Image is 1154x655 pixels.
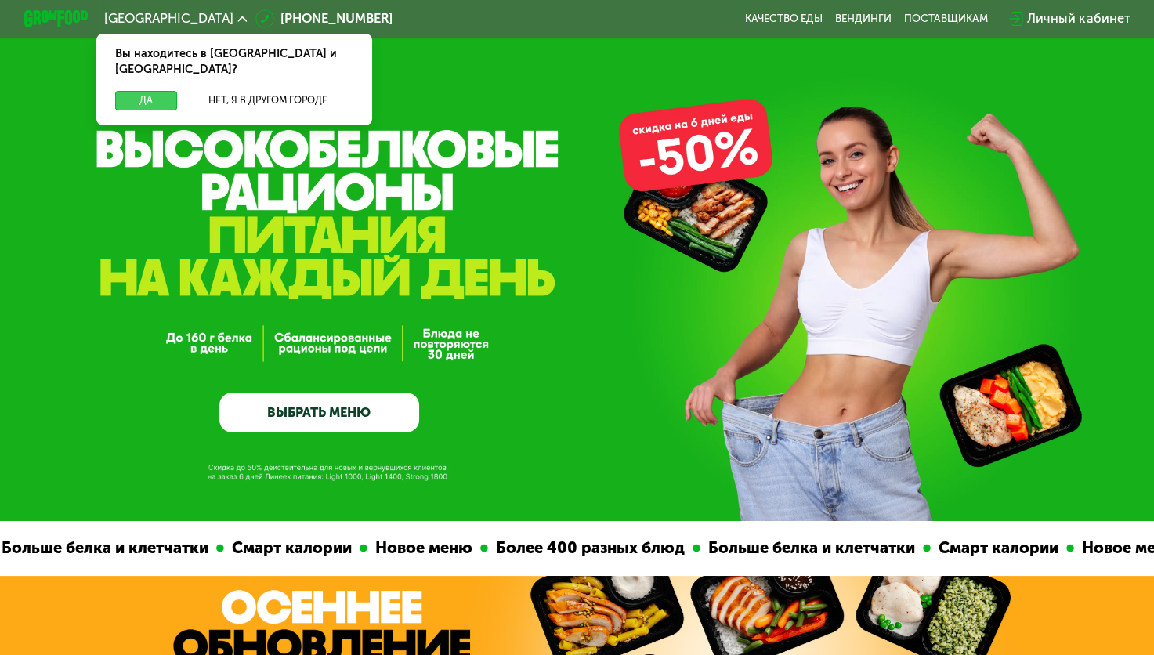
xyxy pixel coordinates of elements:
a: Вендинги [835,13,892,25]
span: [GEOGRAPHIC_DATA] [104,13,233,25]
button: Да [115,91,177,110]
div: Смарт калории [220,536,356,560]
div: Более 400 разных блюд [484,536,689,560]
a: ВЫБРАТЬ МЕНЮ [219,393,419,432]
div: поставщикам [904,13,988,25]
div: Вы находитесь в [GEOGRAPHIC_DATA] и [GEOGRAPHIC_DATA]? [96,34,372,92]
div: Больше белка и клетчатки [696,536,919,560]
button: Нет, я в другом городе [183,91,353,110]
a: [PHONE_NUMBER] [255,9,393,29]
a: Качество еды [745,13,823,25]
div: Новое меню [364,536,476,560]
div: Личный кабинет [1027,9,1130,29]
div: Смарт калории [927,536,1062,560]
